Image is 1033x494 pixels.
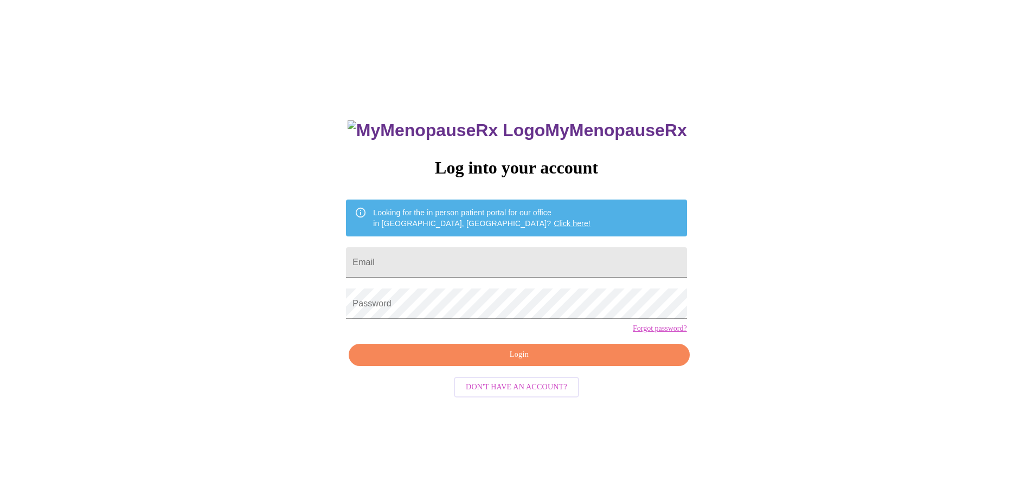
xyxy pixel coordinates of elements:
h3: MyMenopauseRx [348,120,687,140]
img: MyMenopauseRx Logo [348,120,545,140]
a: Forgot password? [633,324,687,333]
button: Login [349,344,689,366]
span: Don't have an account? [466,381,567,394]
a: Click here! [554,219,591,228]
h3: Log into your account [346,158,686,178]
button: Don't have an account? [454,377,579,398]
a: Don't have an account? [451,382,582,391]
span: Login [361,348,677,362]
div: Looking for the in person patient portal for our office in [GEOGRAPHIC_DATA], [GEOGRAPHIC_DATA]? [373,203,591,233]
